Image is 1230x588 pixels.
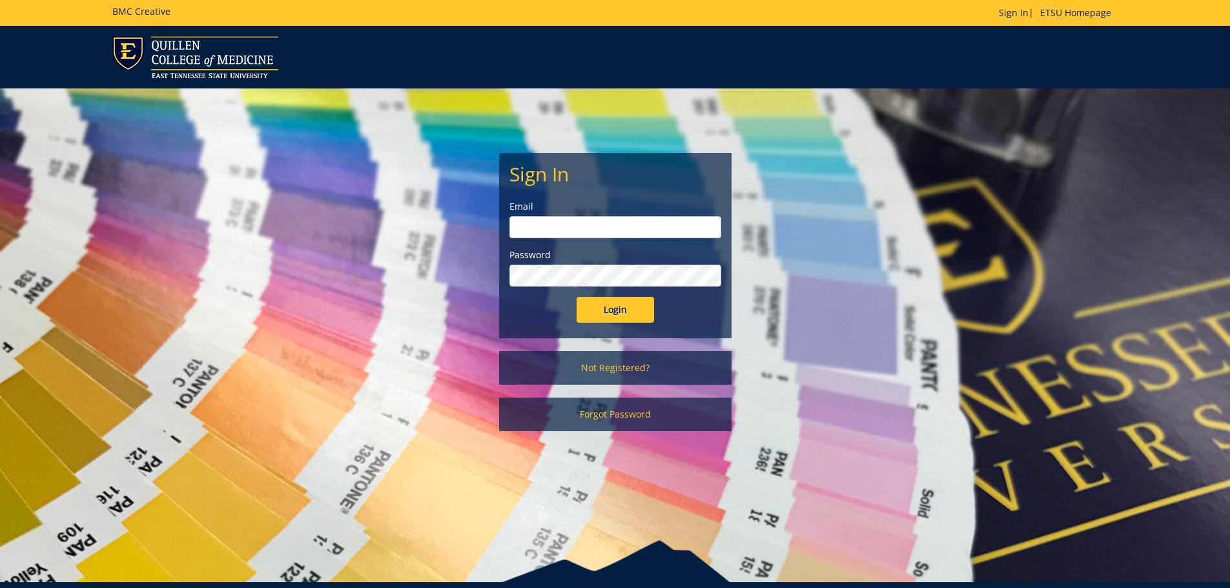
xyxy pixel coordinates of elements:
a: Sign In [999,6,1029,19]
a: ETSU Homepage [1034,6,1118,19]
img: ETSU logo [112,36,278,78]
label: Password [509,248,721,261]
h2: Sign In [509,163,721,185]
label: Email [509,200,721,213]
a: Forgot Password [499,398,732,431]
h5: BMC Creative [112,6,170,16]
input: Login [577,297,654,323]
p: | [999,6,1118,19]
a: Not Registered? [499,351,732,385]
